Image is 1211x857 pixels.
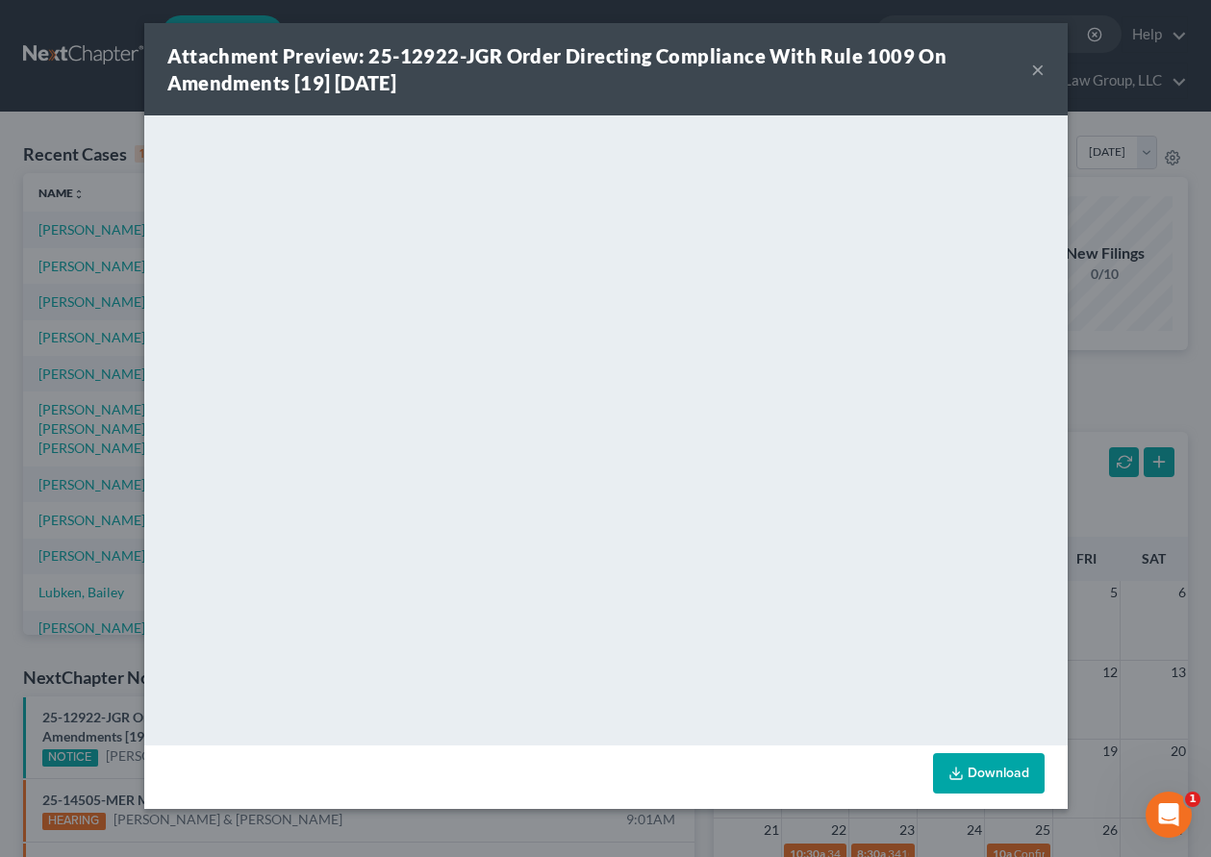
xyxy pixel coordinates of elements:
[1146,792,1192,838] iframe: Intercom live chat
[1185,792,1200,807] span: 1
[1031,58,1045,81] button: ×
[167,44,947,94] strong: Attachment Preview: 25-12922-JGR Order Directing Compliance With Rule 1009 On Amendments [19] [DATE]
[144,115,1068,741] iframe: <object ng-attr-data='[URL][DOMAIN_NAME]' type='application/pdf' width='100%' height='650px'></ob...
[933,753,1045,794] a: Download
